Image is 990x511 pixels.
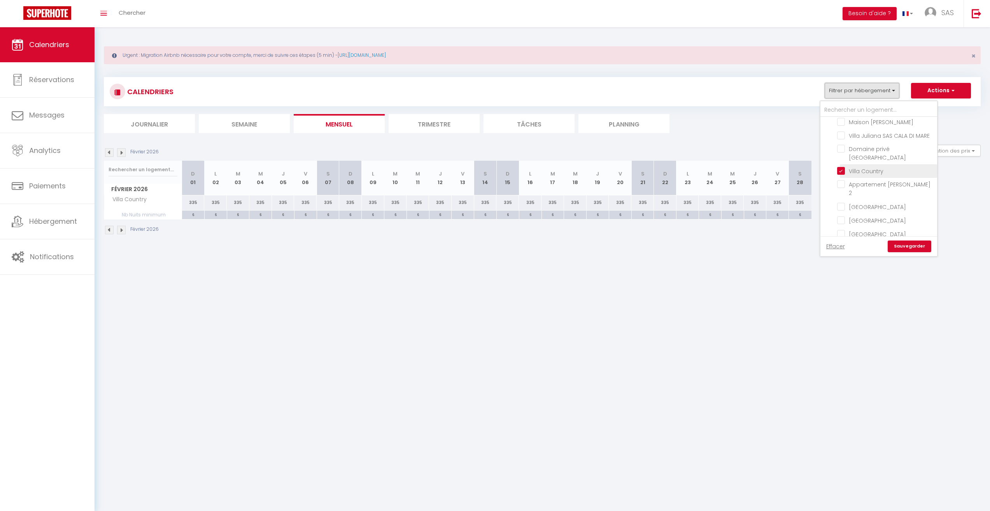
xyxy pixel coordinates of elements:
[474,195,497,210] div: 335
[474,161,497,195] th: 14
[789,195,811,210] div: 335
[227,211,249,218] div: 6
[452,211,474,218] div: 6
[29,216,77,226] span: Hébergement
[294,114,385,133] li: Mensuel
[925,7,936,19] img: ...
[258,170,263,177] abbr: M
[362,211,384,218] div: 6
[249,161,272,195] th: 04
[722,211,744,218] div: 6
[564,195,587,210] div: 335
[541,195,564,210] div: 335
[843,7,897,20] button: Besoin d'aide ?
[249,195,272,210] div: 335
[130,226,159,233] p: Février 2026
[573,170,578,177] abbr: M
[776,170,779,177] abbr: V
[971,51,976,61] span: ×
[29,181,66,191] span: Paiements
[541,161,564,195] th: 17
[753,170,757,177] abbr: J
[29,75,74,84] span: Réservations
[497,211,519,218] div: 6
[130,148,159,156] p: Février 2026
[461,170,464,177] abbr: V
[825,83,899,98] button: Filtrer par hébergement
[272,161,294,195] th: 05
[911,83,971,98] button: Actions
[182,195,205,210] div: 335
[29,110,65,120] span: Messages
[452,161,474,195] th: 13
[587,211,609,218] div: 6
[766,161,789,195] th: 27
[339,211,361,218] div: 6
[384,195,407,210] div: 335
[407,211,429,218] div: 6
[676,161,699,195] th: 23
[519,211,541,218] div: 6
[349,170,352,177] abbr: D
[632,211,654,218] div: 6
[326,170,330,177] abbr: S
[849,181,930,197] span: Appartement [PERSON_NAME] 2
[578,114,669,133] li: Planning
[384,161,407,195] th: 10
[30,252,74,262] span: Notifications
[415,170,420,177] abbr: M
[676,195,699,210] div: 335
[484,114,575,133] li: Tâches
[214,170,217,177] abbr: L
[227,195,249,210] div: 335
[429,195,452,210] div: 335
[676,211,699,218] div: 6
[317,161,339,195] th: 07
[496,195,519,210] div: 335
[294,161,317,195] th: 06
[609,161,631,195] th: 20
[339,161,362,195] th: 08
[23,6,71,20] img: Super Booking
[119,9,145,17] span: Chercher
[429,161,452,195] th: 12
[204,195,227,210] div: 335
[236,170,240,177] abbr: M
[849,145,906,162] span: Domaine privé [GEOGRAPHIC_DATA]
[317,211,339,218] div: 6
[708,170,712,177] abbr: M
[923,145,981,156] button: Gestion des prix
[205,211,227,218] div: 6
[631,195,654,210] div: 335
[663,170,667,177] abbr: D
[338,52,386,58] a: [URL][DOMAIN_NAME]
[29,40,69,49] span: Calendriers
[542,211,564,218] div: 6
[191,170,195,177] abbr: D
[104,211,182,219] span: Nb Nuits minimum
[199,114,290,133] li: Semaine
[29,146,61,155] span: Analytics
[687,170,689,177] abbr: L
[820,100,938,257] div: Filtrer par hébergement
[641,170,645,177] abbr: S
[104,184,182,195] span: Février 2026
[699,211,721,218] div: 6
[849,217,906,225] span: [GEOGRAPHIC_DATA]
[407,161,429,195] th: 11
[609,211,631,218] div: 6
[272,195,294,210] div: 335
[339,195,362,210] div: 335
[699,195,721,210] div: 335
[789,211,811,218] div: 6
[105,195,149,204] span: Villa Country
[529,170,531,177] abbr: L
[294,211,317,218] div: 6
[888,241,931,252] a: Sauvegarder
[721,195,744,210] div: 335
[519,161,541,195] th: 16
[204,161,227,195] th: 02
[587,161,609,195] th: 19
[182,211,204,218] div: 6
[474,211,496,218] div: 6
